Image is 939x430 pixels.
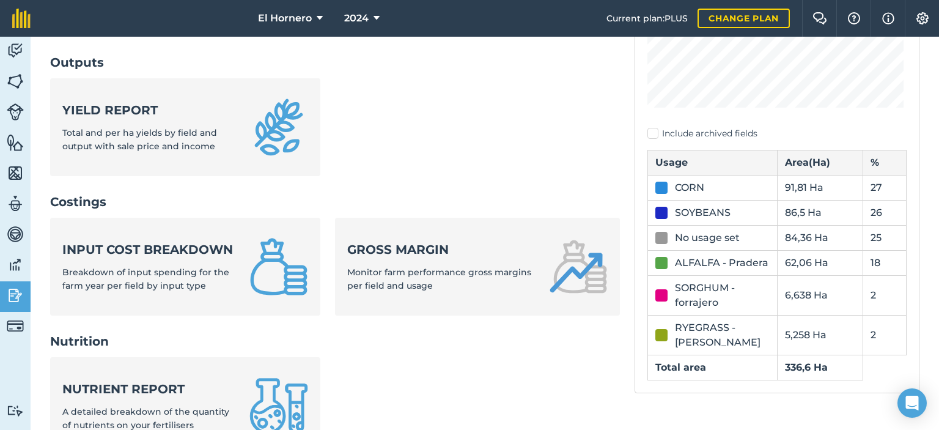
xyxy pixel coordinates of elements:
[863,275,907,315] td: 2
[812,12,827,24] img: Two speech bubbles overlapping with the left bubble in the forefront
[7,133,24,152] img: svg+xml;base64,PHN2ZyB4bWxucz0iaHR0cDovL3d3dy53My5vcmcvMjAwMC9zdmciIHdpZHRoPSI1NiIgaGVpZ2h0PSI2MC...
[675,180,704,195] div: CORN
[863,315,907,355] td: 2
[7,317,24,335] img: svg+xml;base64,PD94bWwgdmVyc2lvbj0iMS4wIiBlbmNvZGluZz0idXRmLTgiPz4KPCEtLSBHZW5lcmF0b3I6IEFkb2JlIE...
[863,250,907,275] td: 18
[7,286,24,305] img: svg+xml;base64,PD94bWwgdmVyc2lvbj0iMS4wIiBlbmNvZGluZz0idXRmLTgiPz4KPCEtLSBHZW5lcmF0b3I6IEFkb2JlIE...
[675,231,740,245] div: No usage set
[863,200,907,225] td: 26
[915,12,930,24] img: A cog icon
[648,150,778,175] th: Usage
[62,380,235,398] strong: Nutrient report
[777,175,863,200] td: 91,81 Ha
[698,9,790,28] a: Change plan
[785,361,828,373] strong: 336,6 Ha
[7,195,24,213] img: svg+xml;base64,PD94bWwgdmVyc2lvbj0iMS4wIiBlbmNvZGluZz0idXRmLTgiPz4KPCEtLSBHZW5lcmF0b3I6IEFkb2JlIE...
[12,9,31,28] img: fieldmargin Logo
[777,250,863,275] td: 62,06 Ha
[50,218,320,316] a: Input cost breakdownBreakdown of input spending for the farm year per field by input type
[258,11,312,26] span: El Hornero
[7,256,24,274] img: svg+xml;base64,PD94bWwgdmVyc2lvbj0iMS4wIiBlbmNvZGluZz0idXRmLTgiPz4KPCEtLSBHZW5lcmF0b3I6IEFkb2JlIE...
[249,237,308,296] img: Input cost breakdown
[675,206,731,220] div: SOYBEANS
[50,193,620,210] h2: Costings
[7,72,24,91] img: svg+xml;base64,PHN2ZyB4bWxucz0iaHR0cDovL3d3dy53My5vcmcvMjAwMC9zdmciIHdpZHRoPSI1NiIgaGVpZ2h0PSI2MC...
[777,150,863,175] th: Area ( Ha )
[863,175,907,200] td: 27
[62,127,217,152] span: Total and per ha yields by field and output with sale price and income
[863,225,907,250] td: 25
[675,256,768,270] div: ALFALFA - Pradera
[606,12,688,25] span: Current plan : PLUS
[549,237,608,296] img: Gross margin
[7,225,24,243] img: svg+xml;base64,PD94bWwgdmVyc2lvbj0iMS4wIiBlbmNvZGluZz0idXRmLTgiPz4KPCEtLSBHZW5lcmF0b3I6IEFkb2JlIE...
[863,150,907,175] th: %
[675,281,770,310] div: SORGHUM - forrajero
[50,54,620,71] h2: Outputs
[62,267,229,291] span: Breakdown of input spending for the farm year per field by input type
[249,98,308,157] img: Yield report
[655,361,706,373] strong: Total area
[7,42,24,60] img: svg+xml;base64,PD94bWwgdmVyc2lvbj0iMS4wIiBlbmNvZGluZz0idXRmLTgiPz4KPCEtLSBHZW5lcmF0b3I6IEFkb2JlIE...
[882,11,894,26] img: svg+xml;base64,PHN2ZyB4bWxucz0iaHR0cDovL3d3dy53My5vcmcvMjAwMC9zdmciIHdpZHRoPSIxNyIgaGVpZ2h0PSIxNy...
[647,127,907,140] label: Include archived fields
[50,78,320,176] a: Yield reportTotal and per ha yields by field and output with sale price and income
[335,218,620,316] a: Gross marginMonitor farm performance gross margins per field and usage
[675,321,770,350] div: RYEGRASS - [PERSON_NAME]
[777,315,863,355] td: 5,258 Ha
[347,241,534,258] strong: Gross margin
[7,164,24,182] img: svg+xml;base64,PHN2ZyB4bWxucz0iaHR0cDovL3d3dy53My5vcmcvMjAwMC9zdmciIHdpZHRoPSI1NiIgaGVpZ2h0PSI2MC...
[50,333,620,350] h2: Nutrition
[7,103,24,120] img: svg+xml;base64,PD94bWwgdmVyc2lvbj0iMS4wIiBlbmNvZGluZz0idXRmLTgiPz4KPCEtLSBHZW5lcmF0b3I6IEFkb2JlIE...
[777,225,863,250] td: 84,36 Ha
[62,102,235,119] strong: Yield report
[847,12,861,24] img: A question mark icon
[7,405,24,417] img: svg+xml;base64,PD94bWwgdmVyc2lvbj0iMS4wIiBlbmNvZGluZz0idXRmLTgiPz4KPCEtLSBHZW5lcmF0b3I6IEFkb2JlIE...
[897,388,927,418] div: Open Intercom Messenger
[344,11,369,26] span: 2024
[777,200,863,225] td: 86,5 Ha
[347,267,531,291] span: Monitor farm performance gross margins per field and usage
[777,275,863,315] td: 6,638 Ha
[62,241,235,258] strong: Input cost breakdown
